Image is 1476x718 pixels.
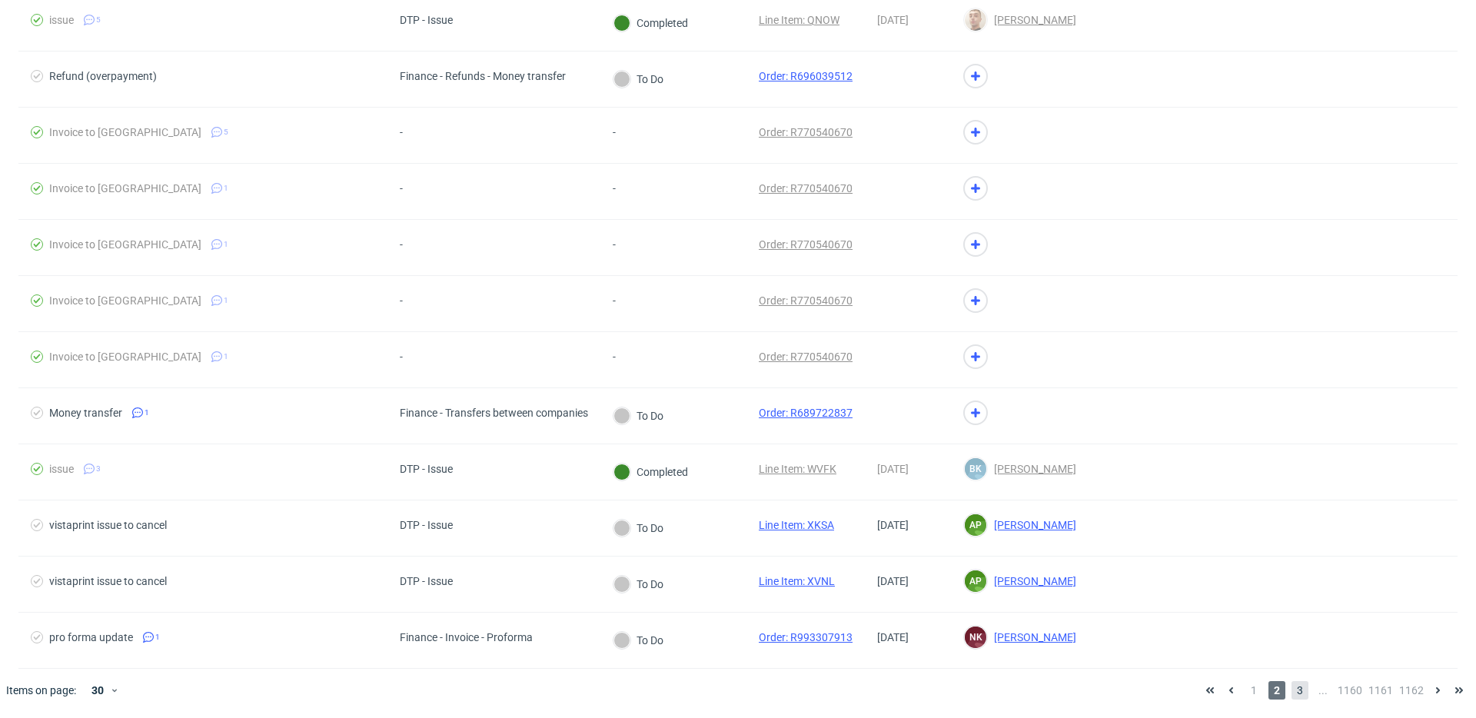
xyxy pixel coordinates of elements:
div: - [613,126,650,138]
figcaption: BK [965,458,986,480]
a: Order: R770540670 [759,351,853,363]
figcaption: AP [965,514,986,536]
div: - [400,238,437,251]
div: Completed [613,464,688,480]
div: vistaprint issue to cancel [49,519,167,531]
div: issue [49,463,74,475]
div: Money transfer [49,407,122,419]
div: - [613,351,650,363]
div: pro forma update [49,631,133,643]
div: - [400,182,437,194]
span: 1 [155,631,160,643]
span: 3 [96,463,101,475]
div: Invoice to [GEOGRAPHIC_DATA] [49,126,201,138]
div: - [613,238,650,251]
span: [DATE] [877,463,909,475]
a: Order: R696039512 [759,70,853,82]
div: DTP - Issue [400,14,453,26]
div: DTP - Issue [400,575,453,587]
span: 1162 [1399,681,1424,700]
div: Invoice to [GEOGRAPHIC_DATA] [49,182,201,194]
div: DTP - Issue [400,519,453,531]
span: [PERSON_NAME] [988,575,1076,587]
span: ... [1315,681,1331,700]
span: 1 [224,294,228,307]
div: To Do [613,407,663,424]
div: Refund (overpayment) [49,70,157,82]
span: [PERSON_NAME] [988,463,1076,475]
a: Line Item: WVFK [759,463,836,475]
a: Order: R770540670 [759,182,853,194]
div: To Do [613,576,663,593]
div: To Do [613,520,663,537]
div: Finance - Refunds - Money transfer [400,70,566,82]
div: Completed [613,15,688,32]
span: [PERSON_NAME] [988,631,1076,643]
div: Invoice to [GEOGRAPHIC_DATA] [49,351,201,363]
a: Line Item: XKSA [759,519,834,531]
div: To Do [613,71,663,88]
div: DTP - Issue [400,463,453,475]
div: Invoice to [GEOGRAPHIC_DATA] [49,294,201,307]
div: Invoice to [GEOGRAPHIC_DATA] [49,238,201,251]
div: - [400,126,437,138]
a: Line Item: XVNL [759,575,835,587]
div: vistaprint issue to cancel [49,575,167,587]
a: Order: R993307913 [759,631,853,643]
span: 5 [224,126,228,138]
span: [DATE] [877,575,909,587]
div: - [400,294,437,307]
span: [DATE] [877,519,909,531]
span: Items on page: [6,683,76,698]
div: - [613,182,650,194]
div: - [613,294,650,307]
span: 1 [224,238,228,251]
div: issue [49,14,74,26]
a: Order: R689722837 [759,407,853,419]
span: 3 [1291,681,1308,700]
a: Order: R770540670 [759,126,853,138]
img: Bartłomiej Leśniczuk [965,9,986,31]
span: 1 [224,351,228,363]
span: 1 [224,182,228,194]
span: 1 [145,407,149,419]
span: [PERSON_NAME] [988,519,1076,531]
a: Order: R770540670 [759,294,853,307]
span: 1160 [1338,681,1362,700]
div: Finance - Transfers between companies [400,407,588,419]
a: Order: R770540670 [759,238,853,251]
span: [PERSON_NAME] [988,14,1076,26]
span: [DATE] [877,631,909,643]
span: [DATE] [877,14,909,26]
div: - [400,351,437,363]
div: To Do [613,632,663,649]
a: Line Item: QNOW [759,14,839,26]
span: 2 [1268,681,1285,700]
span: 5 [96,14,101,26]
span: 1161 [1368,681,1393,700]
figcaption: NK [965,627,986,648]
div: 30 [82,680,110,701]
figcaption: AP [965,570,986,592]
div: Finance - Invoice - Proforma [400,631,533,643]
span: 1 [1245,681,1262,700]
